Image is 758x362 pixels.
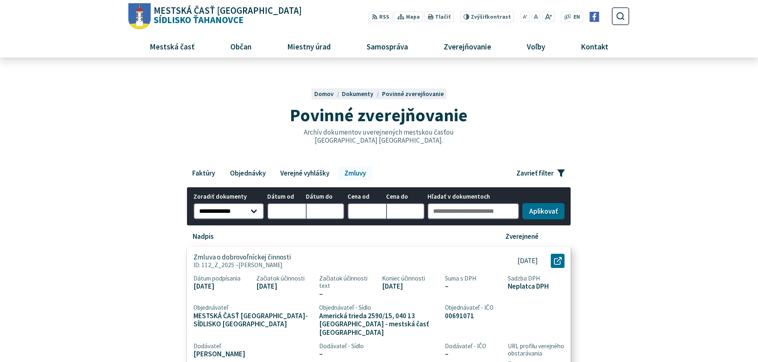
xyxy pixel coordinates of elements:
[256,275,313,282] span: Začiatok účinnosti
[531,11,540,22] button: Nastaviť pôvodnú veľkosť písma
[578,35,612,57] span: Kontakt
[314,90,342,98] a: Domov
[319,350,439,359] span: –
[146,35,198,57] span: Mestská časť
[510,166,571,180] button: Zavrieť filter
[151,6,302,25] span: Sídlisko Ťahanovce
[382,282,439,291] span: [DATE]
[193,203,264,219] select: Zoradiť dokumenty
[382,275,439,282] span: Koniec účinnosti
[425,11,454,22] button: Tlačiť
[386,203,425,219] input: Cena do
[284,35,334,57] span: Miestny úrad
[319,290,376,298] span: –
[508,343,565,357] span: URL profilu verejného obstarávania
[286,128,471,145] p: Archív dokumentov uverejnených mestskou časťou [GEOGRAPHIC_DATA] [GEOGRAPHIC_DATA].
[319,275,376,289] span: Začiatok účinnosti text
[290,104,468,126] span: Povinné zverejňovanie
[386,193,425,200] span: Cena do
[135,35,209,57] a: Mestská časť
[319,343,439,350] span: Dodávateľ - Sídlo
[505,232,539,241] p: Zverejnené
[369,11,393,22] a: RSS
[348,203,386,219] input: Cena od
[193,261,480,269] p: ID: 112_Z_2025 –
[215,35,266,57] a: Občan
[516,169,554,178] span: Zavrieť filter
[508,282,565,291] span: Neplatca DPH
[571,13,582,21] a: EN
[566,35,623,57] a: Kontakt
[224,166,271,180] a: Objednávky
[186,166,221,180] a: Faktúry
[272,35,346,57] a: Miestny úrad
[427,203,519,219] input: Hľadať v dokumentoch
[520,11,530,22] button: Zmenšiť veľkosť písma
[342,90,382,98] a: Dokumenty
[522,203,565,219] button: Aplikovať
[363,35,411,57] span: Samospráva
[382,90,444,98] a: Povinné zverejňovanie
[589,12,599,22] img: Prejsť na Facebook stránku
[518,257,538,265] p: [DATE]
[193,193,264,200] span: Zoradiť dokumenty
[348,193,386,200] span: Cena od
[460,11,514,22] button: Zvýšiťkontrast
[193,312,313,328] span: MESTSKÁ ČASŤ [GEOGRAPHIC_DATA]-SÍDLISKO [GEOGRAPHIC_DATA]
[256,282,313,291] span: [DATE]
[445,275,502,282] span: Suma s DPH
[406,13,420,21] span: Mapa
[435,14,451,20] span: Tlačiť
[512,35,560,57] a: Voľby
[338,166,371,180] a: Zmluvy
[193,282,250,291] span: [DATE]
[193,232,214,241] p: Nadpis
[238,261,283,269] span: [PERSON_NAME]
[394,11,423,22] a: Mapa
[429,35,506,57] a: Zverejňovanie
[129,3,151,30] img: Prejsť na domovskú stránku
[352,35,423,57] a: Samospráva
[193,304,313,311] span: Objednávateľ
[471,14,511,20] span: kontrast
[445,350,502,359] span: –
[445,304,502,311] span: Objednávateľ - IČO
[193,350,313,359] span: [PERSON_NAME]
[440,35,494,57] span: Zverejňovanie
[573,13,580,21] span: EN
[193,343,313,350] span: Dodávateľ
[154,6,302,15] span: Mestská časť [GEOGRAPHIC_DATA]
[542,11,554,22] button: Zväčšiť veľkosť písma
[306,203,344,219] input: Dátum do
[314,90,334,98] span: Domov
[227,35,254,57] span: Občan
[508,275,565,282] span: Sadzba DPH
[445,343,502,350] span: Dodávateľ - IČO
[319,304,439,311] span: Objednávateľ - Sídlo
[267,193,306,200] span: Dátum od
[193,253,291,261] p: Zmluva o dobrovoľníckej činnosti
[471,13,487,20] span: Zvýšiť
[379,13,389,21] span: RSS
[427,193,519,200] span: Hľadať v dokumentoch
[445,312,502,320] span: 00691071
[267,203,306,219] input: Dátum od
[524,35,548,57] span: Voľby
[342,90,374,98] span: Dokumenty
[319,312,439,337] span: Americká trieda 2590/15, 040 13 [GEOGRAPHIC_DATA] - mestská časť [GEOGRAPHIC_DATA]
[275,166,335,180] a: Verejné vyhlášky
[129,3,302,30] a: Logo Sídlisko Ťahanovce, prejsť na domovskú stránku.
[445,282,502,291] span: –
[193,275,250,282] span: Dátum podpísania
[306,193,344,200] span: Dátum do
